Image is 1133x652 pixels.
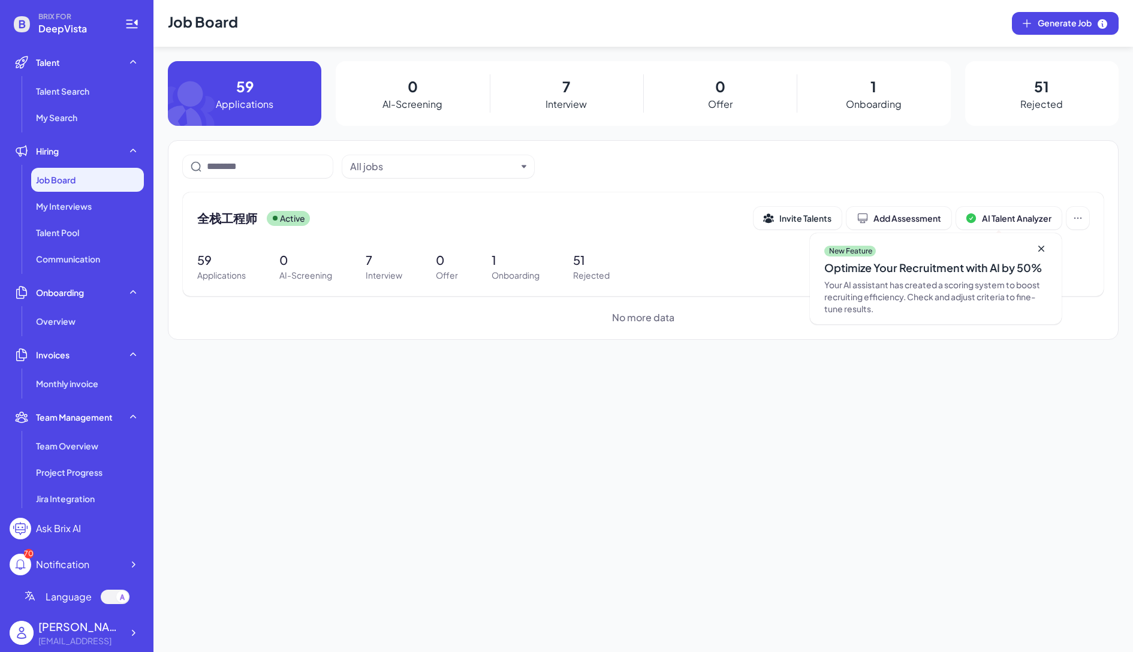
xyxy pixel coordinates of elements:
[36,174,76,186] span: Job Board
[612,310,674,325] span: No more data
[36,349,70,361] span: Invoices
[857,212,941,224] div: Add Assessment
[824,279,1047,315] div: Your AI assistant has created a scoring system to boost recruiting efficiency. Check and adjust c...
[382,97,442,111] p: AI-Screening
[436,269,458,282] p: Offer
[708,97,733,111] p: Offer
[279,269,332,282] p: AI-Screening
[36,315,76,327] span: Overview
[492,251,540,269] p: 1
[280,212,305,225] p: Active
[38,618,122,635] div: Jing Conan Wang
[36,111,77,123] span: My Search
[36,253,100,265] span: Communication
[36,145,59,157] span: Hiring
[279,251,332,269] p: 0
[436,251,458,269] p: 0
[216,97,273,111] p: Applications
[779,213,831,224] span: Invite Talents
[350,159,383,174] div: All jobs
[982,213,1051,224] span: AI Talent Analyzer
[36,378,98,390] span: Monthly invoice
[36,411,113,423] span: Team Management
[1012,12,1119,35] button: Generate Job
[36,85,89,97] span: Talent Search
[846,207,951,230] button: Add Assessment
[36,557,89,572] div: Notification
[36,493,95,505] span: Jira Integration
[492,269,540,282] p: Onboarding
[829,246,872,256] p: New Feature
[573,251,610,269] p: 51
[573,269,610,282] p: Rejected
[1020,97,1063,111] p: Rejected
[824,259,1047,276] div: Optimize Your Recruitment with AI by 50%
[197,251,246,269] p: 59
[1038,17,1108,30] span: Generate Job
[36,521,81,536] div: Ask Brix AI
[754,207,842,230] button: Invite Talents
[10,621,34,645] img: user_logo.png
[846,97,902,111] p: Onboarding
[408,76,418,97] p: 0
[46,590,92,604] span: Language
[38,635,122,647] div: jingconan@deepvista.ai
[350,159,517,174] button: All jobs
[197,210,257,227] span: 全栈工程师
[36,286,84,298] span: Onboarding
[38,22,110,36] span: DeepVista
[366,269,402,282] p: Interview
[956,207,1062,230] button: AI Talent Analyzer
[870,76,876,97] p: 1
[36,200,92,212] span: My Interviews
[36,227,79,239] span: Talent Pool
[24,549,34,559] div: 70
[236,76,254,97] p: 59
[36,56,60,68] span: Talent
[562,76,570,97] p: 7
[36,440,98,452] span: Team Overview
[1034,76,1049,97] p: 51
[38,12,110,22] span: BRIX FOR
[366,251,402,269] p: 7
[36,466,103,478] span: Project Progress
[546,97,587,111] p: Interview
[715,76,725,97] p: 0
[197,269,246,282] p: Applications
